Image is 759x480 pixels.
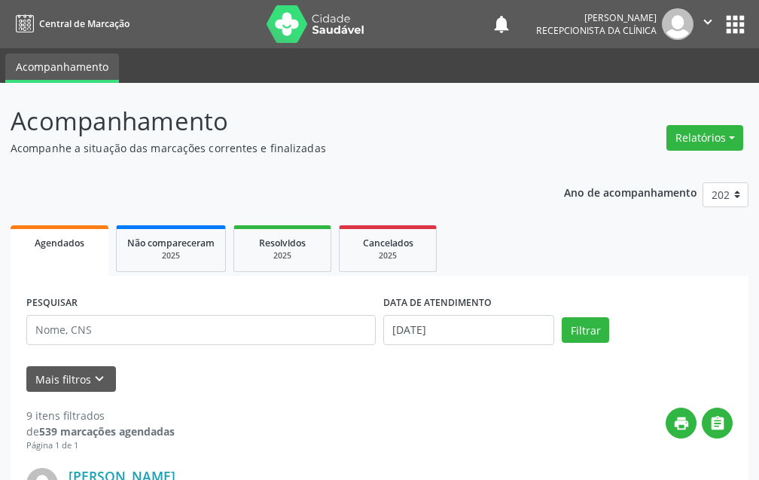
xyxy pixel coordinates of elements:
span: Cancelados [363,237,413,249]
strong: 539 marcações agendadas [39,424,175,439]
button: Filtrar [562,317,609,343]
input: Selecione um intervalo [383,315,554,345]
span: Agendados [35,237,84,249]
a: Acompanhamento [5,54,119,83]
div: 2025 [245,250,320,261]
div: 2025 [350,250,425,261]
i: keyboard_arrow_down [91,371,108,387]
button: print [666,408,697,439]
i: print [673,415,690,432]
div: [PERSON_NAME] [536,11,657,24]
i:  [709,415,726,432]
label: PESQUISAR [26,292,78,315]
span: Central de Marcação [39,17,130,30]
p: Ano de acompanhamento [564,182,697,201]
p: Acompanhe a situação das marcações correntes e finalizadas [11,140,527,156]
span: Não compareceram [127,237,215,249]
div: 2025 [127,250,215,261]
button: Mais filtroskeyboard_arrow_down [26,366,116,393]
input: Nome, CNS [26,315,376,345]
div: Página 1 de 1 [26,439,175,452]
p: Acompanhamento [11,102,527,140]
label: DATA DE ATENDIMENTO [383,292,492,315]
button: notifications [491,14,512,35]
div: 9 itens filtrados [26,408,175,423]
span: Resolvidos [259,237,306,249]
img: img [662,8,693,40]
div: de [26,423,175,439]
a: Central de Marcação [11,11,130,36]
i:  [700,14,716,30]
button:  [693,8,722,40]
button:  [702,408,733,439]
button: apps [722,11,748,38]
span: Recepcionista da clínica [536,24,657,37]
button: Relatórios [666,125,743,151]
